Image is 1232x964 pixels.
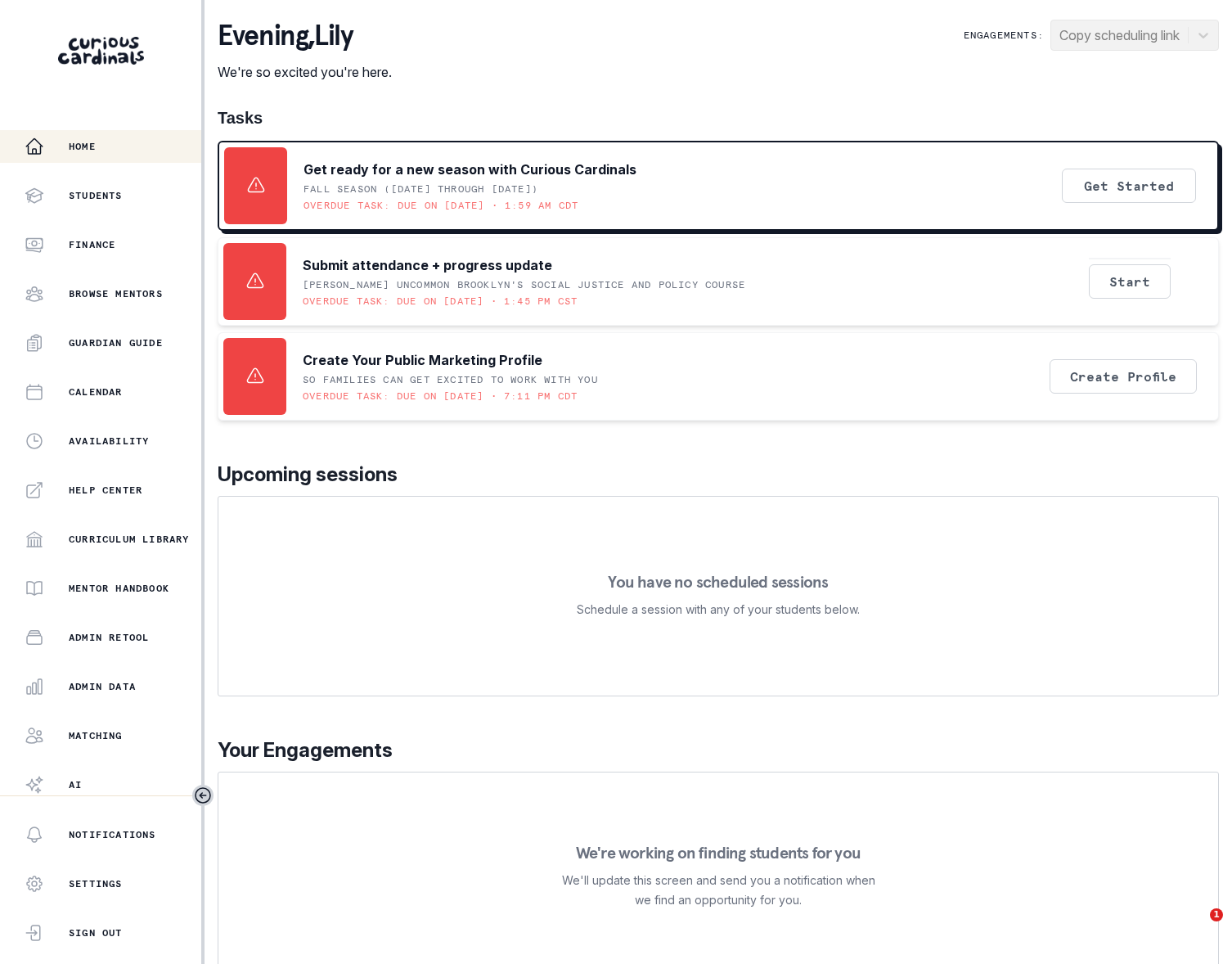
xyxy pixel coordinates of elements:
button: Start [1089,264,1171,299]
p: Upcoming sessions [218,460,1219,489]
p: Fall Season ([DATE] through [DATE]) [304,182,538,196]
p: evening , Lily [218,20,392,52]
p: Settings [69,877,123,890]
p: SO FAMILIES CAN GET EXCITED TO WORK WITH YOU [303,373,598,386]
p: Guardian Guide [69,336,163,349]
p: You have no scheduled sessions [608,574,828,590]
p: Calendar [69,385,123,399]
img: Curious Cardinals Logo [58,37,144,65]
p: Get ready for a new season with Curious Cardinals [304,160,636,179]
p: AI [69,778,82,791]
button: Toggle sidebar [192,785,214,806]
p: Overdue task: Due on [DATE] • 1:45 PM CST [303,295,578,308]
iframe: Intercom live chat [1176,908,1216,948]
h1: Tasks [218,108,1219,128]
span: 1 [1210,908,1223,921]
p: [PERSON_NAME] UNCOMMON Brooklyn's Social Justice and Policy Course [303,278,745,291]
p: Overdue task: Due on [DATE] • 1:59 AM CDT [304,199,578,212]
p: Your Engagements [218,736,1219,765]
button: Create Profile [1050,359,1197,394]
p: Browse Mentors [69,287,163,300]
p: We're so excited you're here. [218,62,392,82]
p: Availability [69,435,149,448]
p: We're working on finding students for you [576,845,861,861]
p: Submit attendance + progress update [303,255,552,275]
p: Create Your Public Marketing Profile [303,350,542,370]
p: Admin Data [69,680,136,693]
p: Sign Out [69,926,123,939]
p: Students [69,189,123,202]
p: Help Center [69,484,142,497]
p: Curriculum Library [69,533,190,546]
p: Home [69,140,96,153]
p: Matching [69,729,123,742]
p: Overdue task: Due on [DATE] • 7:11 PM CDT [303,390,578,403]
p: We'll update this screen and send you a notification when we find an opportunity for you. [561,871,875,910]
p: Admin Retool [69,631,149,644]
p: Notifications [69,828,156,841]
p: Mentor Handbook [69,582,169,595]
p: Schedule a session with any of your students below. [577,600,860,619]
button: Get Started [1062,169,1196,203]
p: Finance [69,238,115,251]
p: Engagements: [964,29,1044,42]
